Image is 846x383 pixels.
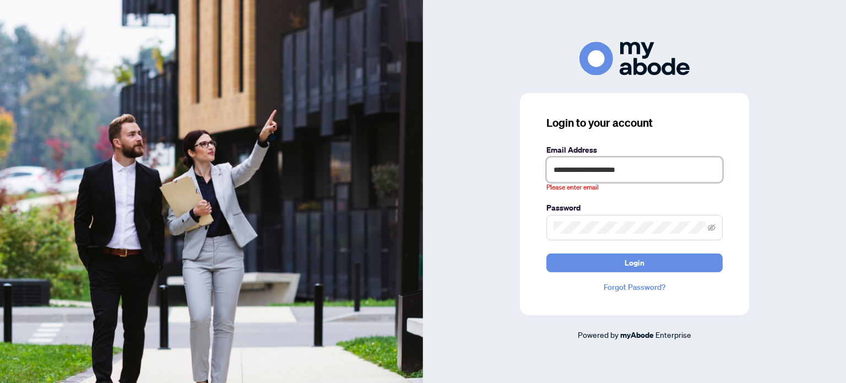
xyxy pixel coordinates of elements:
span: Login [625,254,644,272]
label: Email Address [546,144,723,156]
img: ma-logo [579,42,690,75]
h3: Login to your account [546,115,723,131]
a: myAbode [620,329,654,341]
span: Powered by [578,330,619,339]
label: Password [546,202,723,214]
button: Login [546,253,723,272]
span: Please enter email [546,182,599,193]
a: Forgot Password? [546,281,723,293]
span: Enterprise [655,330,691,339]
span: eye-invisible [708,224,715,231]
